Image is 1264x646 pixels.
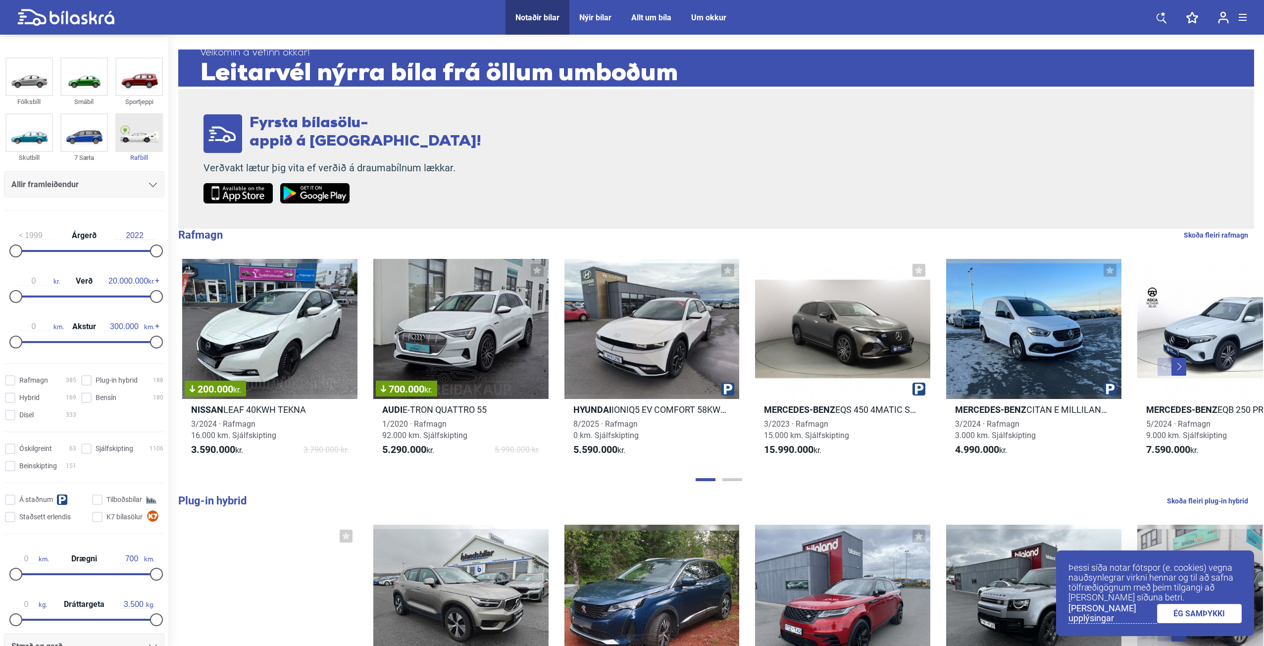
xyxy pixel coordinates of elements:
a: 700.000kr.AudiE-TRON QUATTRO 551/2020 · Rafmagn92.000 km. Sjálfskipting5.290.000kr.5.990.000 kr. [373,376,549,582]
b: 15.990.000 [764,561,813,573]
span: km. [14,554,49,563]
b: Mercedes-Benz [1146,522,1217,532]
b: 5.590.000 [573,561,617,573]
b: Rafmagn [178,346,223,358]
a: Um okkur [691,13,726,22]
a: Velkomin á vefinn okkar!Leitarvél nýrra bíla frá öllum umboðum [178,47,1254,206]
span: kg. [121,600,154,609]
span: 188 [153,375,163,386]
span: Plug-in hybrid [96,375,138,386]
div: Smábíl [60,96,108,107]
h2: E-TRON QUATTRO 55 [373,521,549,533]
span: Tilboðsbílar [106,495,142,505]
p: Verðvakt lætur þig vita ef verðið á draumabílnum lækkar. [203,279,481,292]
span: 1/2020 · Rafmagn 92.000 km. Sjálfskipting [382,537,467,557]
div: Fólksbíll [5,96,53,107]
span: kr. [108,277,154,286]
span: Rafmagn [19,375,48,386]
a: 200.000kr.NissanLEAF 40KWH TEKNA3/2024 · Rafmagn16.000 km. Sjálfskipting3.590.000kr.3.790.000 kr. [182,376,357,582]
button: Previous [1158,475,1172,493]
span: km. [104,322,154,331]
span: Allir framleiðendur [11,178,79,192]
span: Verð [73,277,95,285]
h2: LEAF 40KWH TEKNA [182,521,357,533]
a: Skoða fleiri rafmagn [1184,346,1248,359]
span: Bensín [96,393,116,403]
span: 180 [153,393,163,403]
a: Nýir bílar [579,13,611,22]
span: Sjálfskipting [96,444,133,454]
button: Page 1 [696,596,715,598]
b: 4.990.000 [955,561,999,573]
b: 3.590.000 [191,561,235,573]
span: kr. [233,502,241,512]
span: 1106 [150,444,163,454]
span: Óskilgreint [19,444,52,454]
div: Skutbíll [5,152,53,163]
span: Staðsett erlendis [19,512,71,522]
span: 3.790.000 kr. [303,561,349,573]
span: km. [14,322,64,331]
span: 5/2024 · Rafmagn 9.000 km. Sjálfskipting [1146,537,1227,557]
span: Akstur [70,323,99,331]
span: Leitarvél nýrra bíla frá öllum umboðum [200,118,1046,148]
span: kr. [424,502,432,512]
span: Beinskipting [19,461,57,471]
b: Hyundai [573,522,611,532]
b: Audi [382,522,403,532]
a: Mercedes-BenzCITAN E MILLILANGUR BUSINESS3/2024 · Rafmagn3.000 km. Sjálfskipting4.990.000kr. [946,376,1121,582]
div: 7 Sæta [60,152,108,163]
a: Mercedes-BenzEQS 450 4MATIC SUV POWER3/2023 · Rafmagn15.000 km. Sjálfskipting15.990.000kr. [755,376,930,582]
span: Drægni [69,555,100,563]
a: Notaðir bílar [515,13,559,22]
span: km. [119,554,154,563]
span: kr. [955,561,1007,573]
a: Allt um bíla [631,13,671,22]
a: [PERSON_NAME] upplýsingar [1068,603,1157,624]
b: Nissan [191,522,223,532]
span: 3/2024 · Rafmagn 16.000 km. Sjálfskipting [191,537,276,557]
span: 63 [69,444,76,454]
span: K7 bílasölur [106,512,143,522]
b: 5.290.000 [382,561,426,573]
a: ÉG SAMÞYKKI [1157,604,1242,623]
div: Sportjeppi [115,96,163,107]
span: 8/2025 · Rafmagn 0 km. Sjálfskipting [573,537,639,557]
span: Dráttargeta [61,600,107,608]
span: 151 [66,461,76,471]
h2: CITAN E MILLILANGUR BUSINESS [946,521,1121,533]
p: Þessi síða notar fótspor (e. cookies) vegna nauðsynlegrar virkni hennar og til að safna tölfræðig... [1068,563,1242,602]
a: HyundaiIONIQ5 EV COMFORT 58KWH 2WD8/2025 · Rafmagn0 km. Sjálfskipting5.590.000kr. [564,376,740,582]
span: Hybrid [19,393,40,403]
span: 333 [66,410,76,420]
span: kr. [191,561,243,573]
b: Mercedes-Benz [764,522,835,532]
b: Mercedes-Benz [955,522,1026,532]
h2: EQS 450 4MATIC SUV POWER [755,521,930,533]
span: kr. [382,561,434,573]
h2: IONIQ5 EV COMFORT 58KWH 2WD [564,521,740,533]
span: 3/2023 · Rafmagn 15.000 km. Sjálfskipting [764,537,849,557]
span: 385 [66,375,76,386]
span: 3/2024 · Rafmagn 3.000 km. Sjálfskipting [955,537,1036,557]
span: Velkomin á vefinn okkar! [200,106,1046,118]
span: Fyrsta bílasölu- appið á [GEOGRAPHIC_DATA]! [250,233,481,267]
span: kr. [573,561,625,573]
span: 169 [66,393,76,403]
span: 200.000 [190,501,241,511]
span: kr. [764,561,821,573]
span: kr. [14,277,60,286]
button: Next [1171,475,1186,493]
span: Á staðnum [19,495,53,505]
div: Rafbíll [115,152,163,163]
button: Page 2 [722,596,742,598]
img: user-login.svg [1218,11,1229,24]
span: Árgerð [69,232,99,240]
span: kg. [14,600,47,609]
span: 700.000 [381,501,432,511]
span: Dísel [19,410,34,420]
